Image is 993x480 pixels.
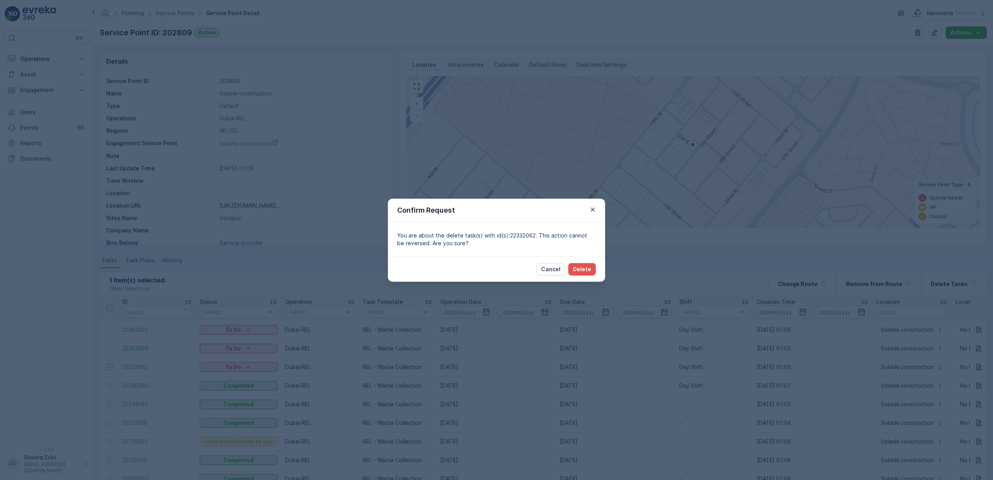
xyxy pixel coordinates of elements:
p: Cancel [541,265,561,273]
p: Confirm Request [397,205,455,216]
p: Delete [573,265,591,273]
button: Cancel [536,263,565,276]
button: Delete [568,263,596,276]
p: You are about the delete task(s) with id(s):22332062. This action cannot be reversed. Are you sure? [397,232,596,247]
